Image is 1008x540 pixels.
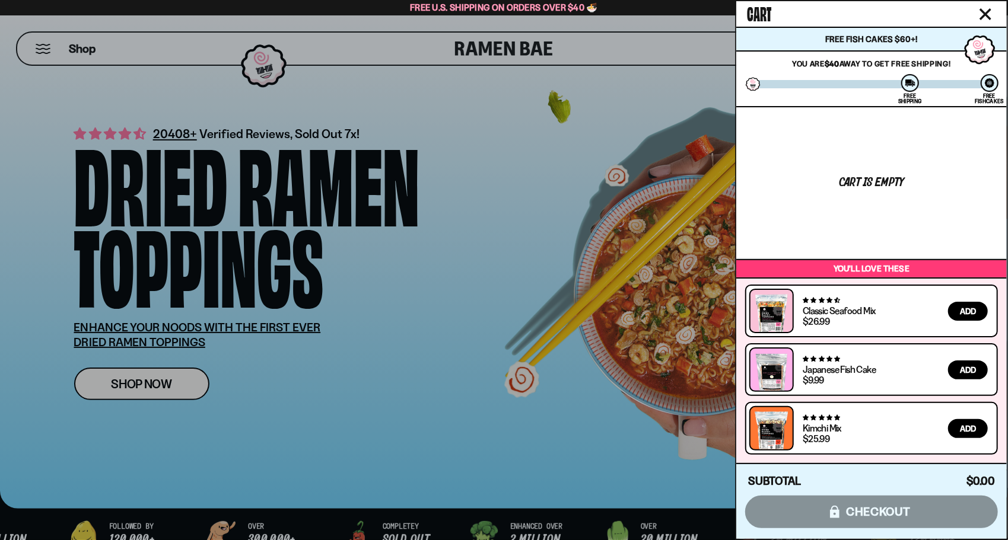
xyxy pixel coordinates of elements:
[960,366,976,374] span: Add
[948,360,988,379] button: Add
[753,59,990,68] p: You are away to get Free Shipping!
[977,5,994,23] button: Close cart
[966,474,995,488] span: $0.00
[803,305,876,317] a: Classic Seafood Mix
[825,59,840,68] strong: $40
[748,475,801,487] h4: Subtotal
[803,317,829,326] div: $26.99
[960,424,976,433] span: Add
[803,296,840,304] span: 4.68 stars
[948,419,988,438] button: Add
[739,263,1004,274] p: You’ll love these
[975,93,1004,104] div: Free Fishcakes
[803,375,824,385] div: $9.99
[839,177,904,189] div: Cart is empty
[803,355,840,363] span: 4.77 stars
[803,434,829,443] div: $25.99
[825,34,917,44] span: Free Fish Cakes $60+!
[960,307,976,315] span: Add
[803,363,876,375] a: Japanese Fish Cake
[803,414,840,421] span: 4.76 stars
[803,422,841,434] a: Kimchi Mix
[410,2,598,13] span: Free U.S. Shipping on Orders over $40 🍜
[747,1,771,24] span: Cart
[948,302,988,321] button: Add
[898,93,921,104] div: Free Shipping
